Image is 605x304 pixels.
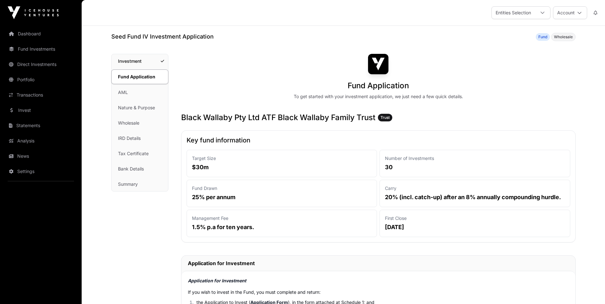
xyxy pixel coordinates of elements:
h1: Fund Application [348,81,409,91]
span: Trust [380,115,390,120]
div: Entities Selection [492,7,535,19]
p: $30m [192,163,372,172]
a: Tax Certificate [112,147,168,161]
p: First Close [385,215,565,221]
div: To get started with your investment application, we just need a few quick details. [294,93,463,100]
p: 30 [385,163,565,172]
button: Account [553,6,587,19]
a: Nature & Purpose [112,101,168,115]
a: Summary [112,177,168,191]
h2: Key fund information [187,136,570,145]
a: Statements [5,119,77,133]
a: Fund Investments [5,42,77,56]
p: 1.5% p.a for ten years. [192,223,372,232]
span: Fund [538,34,547,40]
img: Icehouse Ventures Logo [8,6,59,19]
h3: Black Wallaby Pty Ltd ATF Black Wallaby Family Trust [181,112,576,123]
h1: Seed Fund IV Investment Application [111,32,214,41]
p: 25% per annum [192,193,372,202]
a: Bank Details [112,162,168,176]
h2: Application for Investment [188,259,569,267]
a: AML [112,85,168,99]
a: Settings [5,164,77,178]
p: Carry [385,185,565,192]
p: Fund Drawn [192,185,372,192]
a: Fund Application [111,69,168,84]
p: Target Size [192,155,372,162]
p: If you wish to invest in the Fund, you must complete and return: [188,289,569,295]
p: Management Fee [192,215,372,221]
a: Dashboard [5,27,77,41]
span: Wholesale [554,34,573,40]
a: Wholesale [112,116,168,130]
a: Analysis [5,134,77,148]
a: News [5,149,77,163]
p: 20% (incl. catch-up) after an 8% annually compounding hurdle. [385,193,565,202]
img: Seed Fund IV [368,54,388,74]
p: Number of Investments [385,155,565,162]
iframe: Chat Widget [573,273,605,304]
em: Application for Investment [188,278,246,283]
a: Investment [112,54,168,68]
p: [DATE] [385,223,565,232]
a: Transactions [5,88,77,102]
a: Invest [5,103,77,117]
a: IRD Details [112,131,168,145]
a: Portfolio [5,73,77,87]
a: Direct Investments [5,57,77,71]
